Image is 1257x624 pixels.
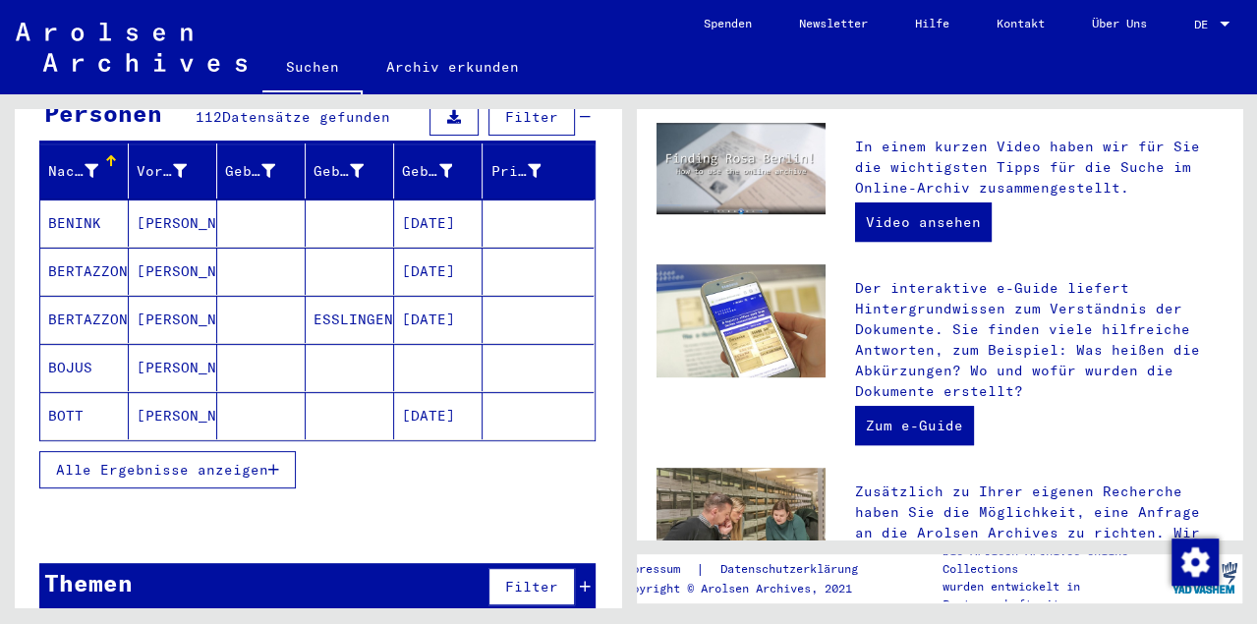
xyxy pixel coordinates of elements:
mat-cell: [PERSON_NAME] [129,248,217,295]
span: DE [1194,18,1216,31]
p: Die Arolsen Archives Online-Collections [943,542,1167,578]
div: Personen [44,95,162,131]
div: Prisoner # [490,155,570,187]
div: Geburtsdatum [402,161,452,182]
div: Nachname [48,155,128,187]
a: Video ansehen [855,202,992,242]
p: Copyright © Arolsen Archives, 2021 [618,580,882,597]
mat-cell: [DATE] [394,199,483,247]
img: Arolsen_neg.svg [16,23,247,72]
span: 112 [196,108,222,126]
mat-cell: [PERSON_NAME] [129,392,217,439]
img: video.jpg [657,123,826,215]
a: Impressum [618,559,696,580]
img: yv_logo.png [1168,553,1241,602]
div: Nachname [48,161,98,182]
div: Vorname [137,161,187,182]
div: Zustimmung ändern [1171,538,1218,585]
div: Geburt‏ [314,155,393,187]
mat-cell: [DATE] [394,296,483,343]
mat-header-cell: Geburtsname [217,143,306,199]
div: Geburtsname [225,161,275,182]
div: Geburt‏ [314,161,364,182]
p: Der interaktive e-Guide liefert Hintergrundwissen zum Verständnis der Dokumente. Sie finden viele... [855,278,1223,402]
a: Zum e-Guide [855,406,974,445]
mat-cell: ESSLINGEN [306,296,394,343]
button: Filter [488,98,575,136]
div: | [618,559,882,580]
mat-cell: [DATE] [394,392,483,439]
div: Prisoner # [490,161,541,182]
mat-cell: [DATE] [394,248,483,295]
mat-cell: [PERSON_NAME] [129,199,217,247]
mat-header-cell: Geburt‏ [306,143,394,199]
mat-header-cell: Nachname [40,143,129,199]
button: Alle Ergebnisse anzeigen [39,451,296,488]
div: Vorname [137,155,216,187]
button: Filter [488,568,575,605]
span: Datensätze gefunden [222,108,390,126]
img: eguide.jpg [657,264,826,377]
span: Filter [505,108,558,126]
span: Alle Ergebnisse anzeigen [56,461,268,479]
a: Datenschutzerklärung [705,559,882,580]
mat-cell: BERTAZZONI [40,248,129,295]
mat-cell: BENINK [40,199,129,247]
mat-header-cell: Vorname [129,143,217,199]
p: wurden entwickelt in Partnerschaft mit [943,578,1167,613]
mat-header-cell: Geburtsdatum [394,143,483,199]
mat-cell: [PERSON_NAME] [129,296,217,343]
mat-cell: BERTAZZONI [40,296,129,343]
img: inquiries.jpg [657,468,826,581]
img: Zustimmung ändern [1171,539,1219,586]
mat-header-cell: Prisoner # [483,143,594,199]
mat-cell: BOJUS [40,344,129,391]
a: Suchen [262,43,363,94]
mat-cell: BOTT [40,392,129,439]
span: Filter [505,578,558,596]
p: In einem kurzen Video haben wir für Sie die wichtigsten Tipps für die Suche im Online-Archiv zusa... [855,137,1223,199]
div: Themen [44,565,133,600]
div: Geburtsname [225,155,305,187]
a: Archiv erkunden [363,43,543,90]
mat-cell: [PERSON_NAME] [129,344,217,391]
div: Geburtsdatum [402,155,482,187]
